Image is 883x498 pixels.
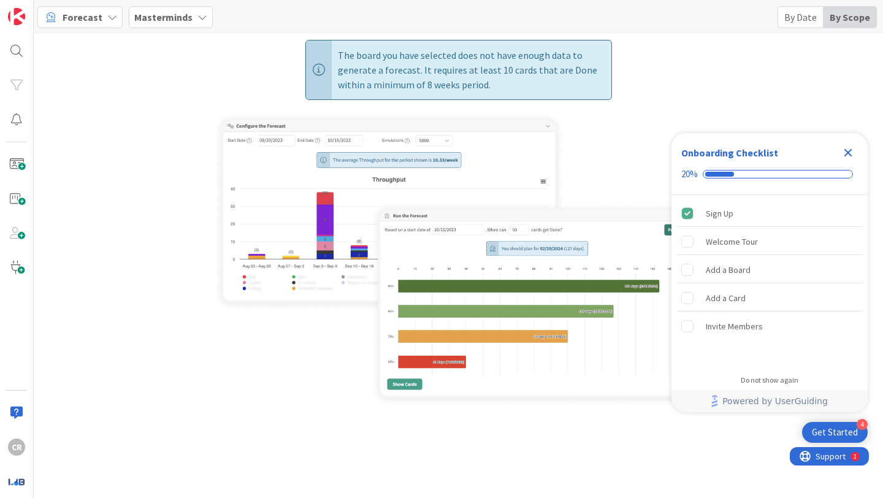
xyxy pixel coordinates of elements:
div: Sign Up [706,206,733,221]
div: Close Checklist [838,143,858,163]
div: Checklist items [671,195,868,367]
div: CR [8,439,25,456]
div: 20% [681,169,698,180]
div: By Date [778,7,824,28]
img: avatar [8,473,25,490]
div: 2 [64,5,67,15]
div: Open Get Started checklist, remaining modules: 4 [802,422,868,443]
div: Welcome Tour [706,234,758,249]
img: Visit kanbanzone.com [8,8,25,25]
span: Forecast [63,10,102,25]
div: Welcome Tour is incomplete. [676,228,863,255]
img: forecast.png [213,112,704,407]
div: Onboarding Checklist [681,145,778,160]
div: Footer [671,390,868,412]
div: Sign Up is complete. [676,200,863,227]
div: Add a Board [706,262,751,277]
span: The board you have selected does not have enough data to generate a forecast. It requires at leas... [338,40,605,99]
div: Checklist Container [671,133,868,412]
span: Support [26,2,56,17]
span: Powered by UserGuiding [722,394,828,408]
b: Masterminds [134,11,193,23]
div: 4 [857,419,868,430]
div: Do not show again [741,375,798,385]
div: Invite Members is incomplete. [676,313,863,340]
a: Powered by UserGuiding [678,390,862,412]
div: By Scope [824,7,876,28]
div: Add a Card [706,291,746,305]
div: Invite Members [706,319,763,334]
div: Checklist progress: 20% [681,169,858,180]
div: Get Started [812,426,858,439]
div: Add a Card is incomplete. [676,285,863,312]
div: Add a Board is incomplete. [676,256,863,283]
